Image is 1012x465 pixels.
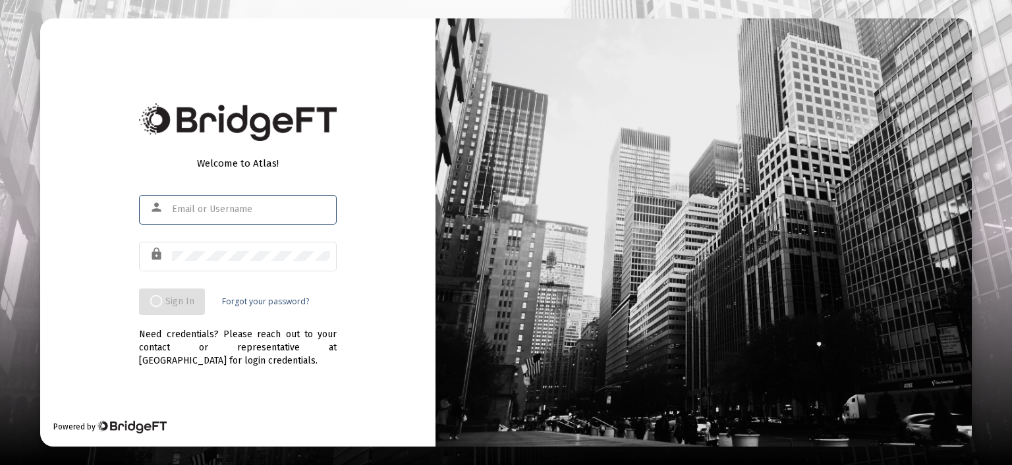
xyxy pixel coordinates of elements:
div: Powered by [53,420,166,433]
img: Bridge Financial Technology Logo [97,420,166,433]
div: Welcome to Atlas! [139,157,337,170]
mat-icon: lock [150,246,165,262]
button: Sign In [139,288,205,315]
img: Bridge Financial Technology Logo [139,103,337,141]
a: Forgot your password? [222,295,309,308]
span: Sign In [150,296,194,307]
mat-icon: person [150,200,165,215]
input: Email or Username [172,204,330,215]
div: Need credentials? Please reach out to your contact or representative at [GEOGRAPHIC_DATA] for log... [139,315,337,368]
